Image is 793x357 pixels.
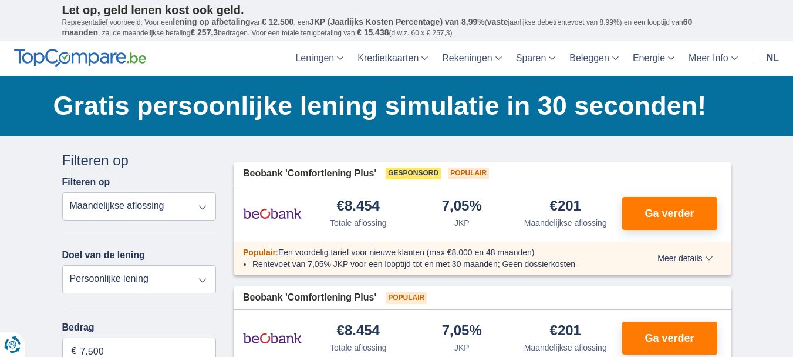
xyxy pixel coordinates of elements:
span: vaste [487,17,508,26]
a: Beleggen [562,41,626,76]
span: Beobank 'Comfortlening Plus' [243,167,376,181]
a: Leningen [288,41,350,76]
a: Meer Info [681,41,745,76]
button: Ga verder [622,197,717,230]
span: Een voordelig tarief voor nieuwe klanten (max €8.000 en 48 maanden) [278,248,535,257]
a: Rekeningen [435,41,508,76]
span: Meer details [657,254,713,262]
h1: Gratis persoonlijke lening simulatie in 30 seconden! [53,88,731,124]
div: 7,05% [442,199,482,215]
button: Meer details [649,253,721,263]
label: Filteren op [62,177,110,188]
span: Populair [386,292,427,304]
div: Maandelijkse aflossing [524,217,607,229]
div: Maandelijkse aflossing [524,342,607,353]
span: Populair [243,248,276,257]
div: €201 [550,323,581,339]
span: 60 maanden [62,17,693,37]
div: Totale aflossing [330,342,387,353]
label: Bedrag [62,322,217,333]
a: Energie [626,41,681,76]
span: € 15.438 [357,28,389,37]
span: Beobank 'Comfortlening Plus' [243,291,376,305]
span: Populair [448,168,489,179]
img: product.pl.alt Beobank [243,199,302,228]
div: €201 [550,199,581,215]
p: Let op, geld lenen kost ook geld. [62,3,731,17]
span: JKP (Jaarlijks Kosten Percentage) van 8,99% [309,17,485,26]
div: €8.454 [337,323,380,339]
div: : [234,246,624,258]
div: Totale aflossing [330,217,387,229]
div: €8.454 [337,199,380,215]
li: Rentevoet van 7,05% JKP voor een looptijd tot en met 30 maanden; Geen dossierkosten [252,258,615,270]
div: Filteren op [62,151,217,171]
img: TopCompare [14,49,146,68]
div: JKP [454,342,470,353]
button: Ga verder [622,322,717,355]
span: € 12.500 [262,17,294,26]
span: Ga verder [644,208,694,219]
img: product.pl.alt Beobank [243,323,302,353]
span: Gesponsord [386,168,441,179]
div: 7,05% [442,323,482,339]
label: Doel van de lening [62,250,145,261]
a: nl [760,41,786,76]
span: lening op afbetaling [173,17,250,26]
p: Representatief voorbeeld: Voor een van , een ( jaarlijkse debetrentevoet van 8,99%) en een loopti... [62,17,731,38]
span: € 257,3 [190,28,218,37]
a: Kredietkaarten [350,41,435,76]
span: Ga verder [644,333,694,343]
div: JKP [454,217,470,229]
a: Sparen [509,41,563,76]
